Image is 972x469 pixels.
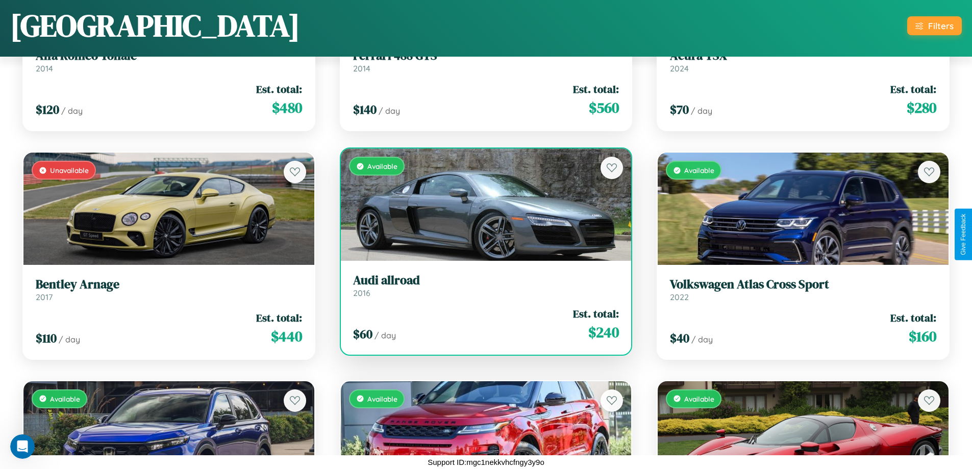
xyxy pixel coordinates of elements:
span: 2014 [36,63,53,73]
span: Available [684,166,714,175]
div: Filters [928,20,954,31]
a: Acura TSX2024 [670,48,936,73]
span: Est. total: [256,310,302,325]
span: $ 110 [36,330,57,347]
a: Audi allroad2016 [353,273,619,298]
button: Filters [907,16,962,35]
span: 2017 [36,292,53,302]
span: 2014 [353,63,370,73]
h3: Audi allroad [353,273,619,288]
a: Alfa Romeo Tonale2014 [36,48,302,73]
span: / day [691,334,713,344]
span: $ 240 [588,322,619,342]
span: $ 480 [272,97,302,118]
span: 2024 [670,63,689,73]
span: 2016 [353,288,370,298]
h1: [GEOGRAPHIC_DATA] [10,5,300,46]
span: Unavailable [50,166,89,175]
span: Available [367,394,397,403]
span: 2022 [670,292,689,302]
span: Est. total: [573,306,619,321]
span: / day [61,106,83,116]
div: Give Feedback [960,214,967,255]
span: $ 140 [353,101,377,118]
span: / day [375,330,396,340]
p: Support ID: mgc1nekkvhcfngy3y9o [428,455,544,469]
span: $ 40 [670,330,689,347]
span: / day [379,106,400,116]
span: $ 120 [36,101,59,118]
a: Ferrari 488 GTS2014 [353,48,619,73]
span: $ 440 [271,326,302,347]
span: $ 60 [353,326,372,342]
span: $ 560 [589,97,619,118]
a: Bentley Arnage2017 [36,277,302,302]
h3: Volkswagen Atlas Cross Sport [670,277,936,292]
h3: Bentley Arnage [36,277,302,292]
span: Est. total: [890,82,936,96]
iframe: Intercom live chat [10,434,35,459]
span: Est. total: [890,310,936,325]
span: Available [367,162,397,170]
span: / day [691,106,712,116]
span: Available [684,394,714,403]
span: Available [50,394,80,403]
span: $ 280 [907,97,936,118]
span: $ 160 [909,326,936,347]
span: Est. total: [573,82,619,96]
a: Volkswagen Atlas Cross Sport2022 [670,277,936,302]
span: Est. total: [256,82,302,96]
span: $ 70 [670,101,689,118]
span: / day [59,334,80,344]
